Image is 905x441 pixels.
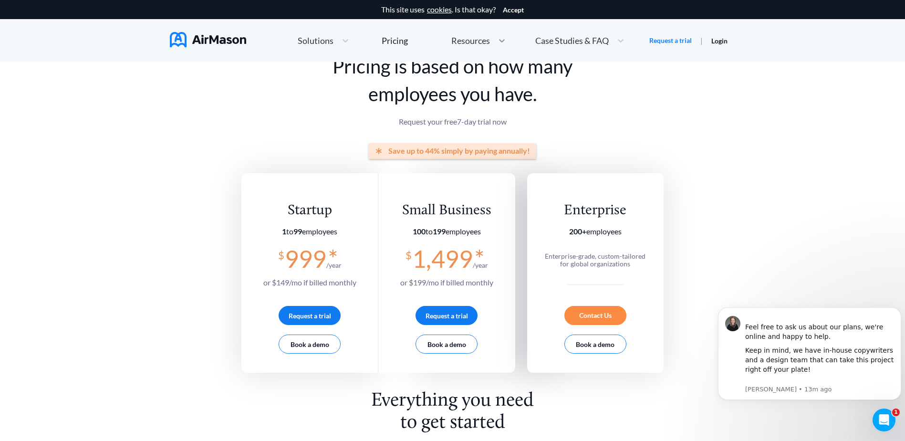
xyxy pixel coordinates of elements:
a: Pricing [382,32,408,49]
div: Startup [263,202,356,220]
span: Solutions [298,36,333,45]
span: 1,499 [412,244,473,273]
a: Request a trial [649,36,692,45]
section: employees [540,227,650,236]
b: 100 [413,227,426,236]
section: employees [400,227,493,236]
iframe: Intercom notifications message [714,293,905,415]
h2: Everything you need to get started [365,390,541,434]
p: Request your free 7 -day trial now [241,117,664,126]
span: Case Studies & FAQ [535,36,609,45]
button: Book a demo [416,335,478,354]
span: or $ 199 /mo if billed monthly [400,278,493,287]
div: Pricing [382,36,408,45]
button: Book a demo [564,335,626,354]
section: employees [263,227,356,236]
span: to [413,227,446,236]
span: or $ 149 /mo if billed monthly [263,278,356,287]
b: 99 [293,227,302,236]
span: 999 [285,244,326,273]
span: Enterprise-grade, custom-tailored for global organizations [545,252,645,268]
button: Accept cookies [503,6,524,14]
a: cookies [427,5,452,14]
button: Request a trial [279,306,341,325]
div: Enterprise [540,202,650,220]
h1: Pricing is based on how many employees you have. [241,52,664,108]
a: Login [711,37,728,45]
span: Resources [451,36,490,45]
img: AirMason Logo [170,32,246,47]
button: Request a trial [416,306,478,325]
b: 199 [433,227,446,236]
b: 1 [282,227,286,236]
span: $ [278,245,284,261]
span: | [700,36,703,45]
div: Contact Us [564,306,626,325]
b: 200+ [569,227,586,236]
div: Small Business [400,202,493,220]
span: Save up to 44% simply by paying annually! [388,147,530,155]
span: 1 [892,409,900,416]
iframe: Intercom live chat [873,409,895,431]
span: $ [406,245,412,261]
button: Book a demo [279,335,341,354]
span: to [282,227,302,236]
